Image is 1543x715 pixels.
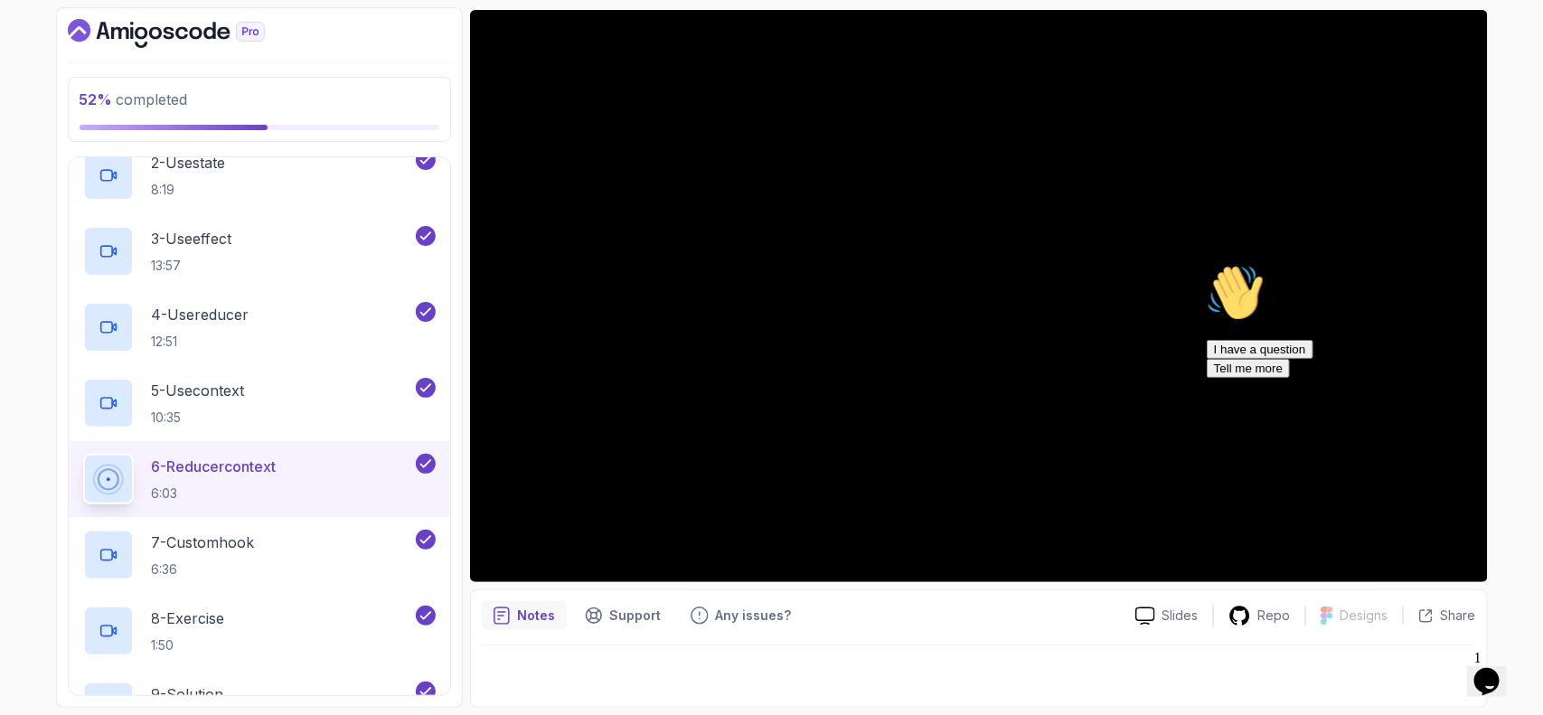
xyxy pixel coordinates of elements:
[80,90,113,108] span: 52 %
[152,152,226,174] p: 2 - Usestate
[152,228,232,249] p: 3 - Useeffect
[1162,607,1199,625] p: Slides
[7,7,333,121] div: 👋Hi! How can we help?I have a questionTell me more
[152,456,277,477] p: 6 - Reducercontext
[518,607,556,625] p: Notes
[7,102,90,121] button: Tell me more
[716,607,792,625] p: Any issues?
[68,19,306,48] a: Dashboard
[152,636,225,654] p: 1:50
[7,54,179,68] span: Hi! How can we help?
[152,560,255,579] p: 6:36
[152,181,226,199] p: 8:19
[83,302,436,353] button: 4-Usereducer12:51
[7,83,114,102] button: I have a question
[83,454,436,504] button: 6-Reducercontext6:03
[7,7,65,65] img: :wave:
[152,380,245,401] p: 5 - Usecontext
[1200,257,1525,634] iframe: chat widget
[152,304,249,325] p: 4 - Usereducer
[83,150,436,201] button: 2-Usestate8:19
[1467,643,1525,697] iframe: chat widget
[152,485,277,503] p: 6:03
[80,90,188,108] span: completed
[83,530,436,580] button: 7-Customhook6:36
[574,601,673,630] button: Support button
[470,10,1488,582] iframe: 6 - reducerContext
[152,333,249,351] p: 12:51
[83,226,436,277] button: 3-Useeffect13:57
[152,607,225,629] p: 8 - Exercise
[1121,607,1213,626] a: Slides
[610,607,662,625] p: Support
[152,532,255,553] p: 7 - Customhook
[83,606,436,656] button: 8-Exercise1:50
[680,601,803,630] button: Feedback button
[152,683,224,705] p: 9 - Solution
[83,378,436,428] button: 5-Usecontext10:35
[482,601,567,630] button: notes button
[152,409,245,427] p: 10:35
[152,257,232,275] p: 13:57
